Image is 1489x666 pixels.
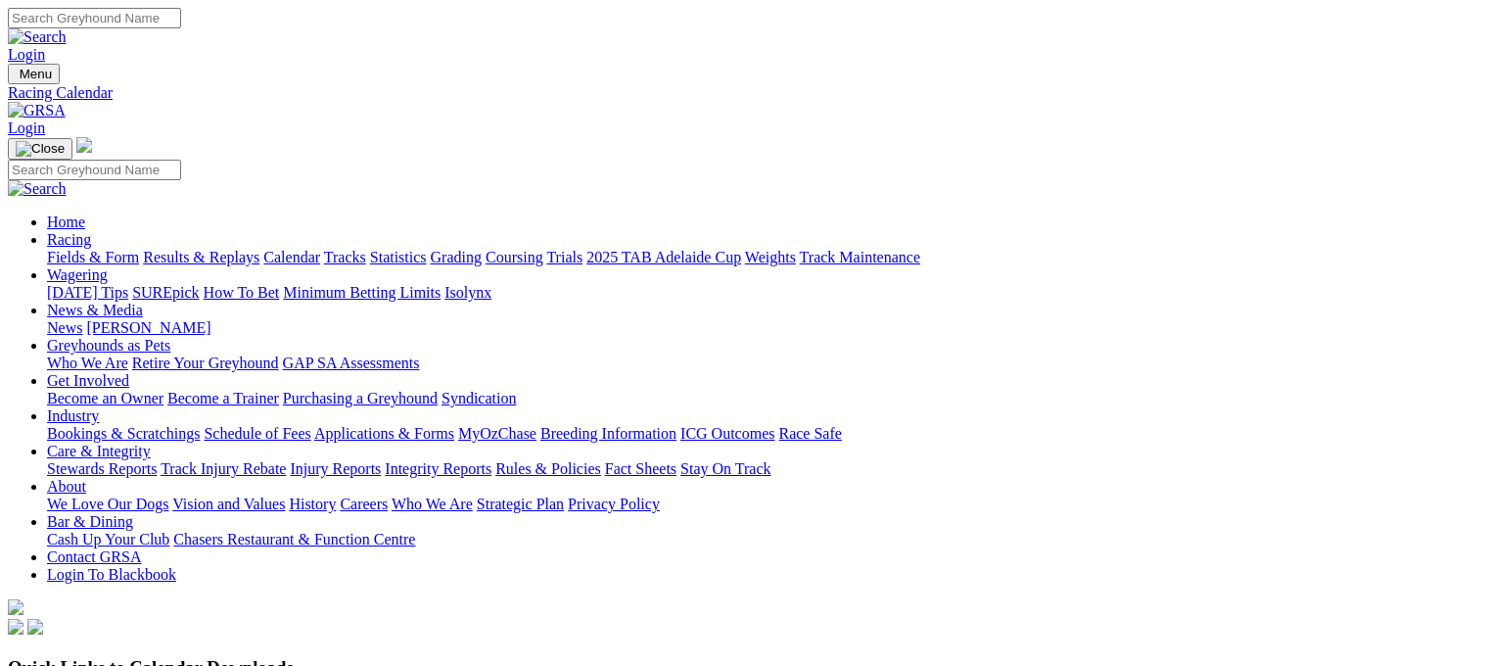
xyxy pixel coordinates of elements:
a: Strategic Plan [477,496,564,512]
a: SUREpick [132,284,199,301]
a: Purchasing a Greyhound [283,390,438,406]
a: Injury Reports [290,460,381,477]
div: News & Media [47,319,1481,337]
div: Industry [47,425,1481,443]
a: Home [47,214,85,230]
a: History [289,496,336,512]
a: Contact GRSA [47,548,141,565]
a: Applications & Forms [314,425,454,442]
a: Greyhounds as Pets [47,337,170,354]
a: Results & Replays [143,249,259,265]
a: Retire Your Greyhound [132,355,279,371]
input: Search [8,160,181,180]
a: Weights [745,249,796,265]
a: ICG Outcomes [680,425,774,442]
input: Search [8,8,181,28]
a: Get Involved [47,372,129,389]
div: Get Involved [47,390,1481,407]
a: Racing Calendar [8,84,1481,102]
a: GAP SA Assessments [283,355,420,371]
a: Rules & Policies [495,460,601,477]
a: [DATE] Tips [47,284,128,301]
a: Bar & Dining [47,513,133,530]
a: Become a Trainer [167,390,279,406]
a: Care & Integrity [47,443,151,459]
a: Grading [431,249,482,265]
a: We Love Our Dogs [47,496,168,512]
a: Syndication [442,390,516,406]
a: Calendar [263,249,320,265]
img: GRSA [8,102,66,119]
a: Wagering [47,266,108,283]
a: Careers [340,496,388,512]
a: Trials [546,249,582,265]
a: Cash Up Your Club [47,531,169,547]
a: Who We Are [47,355,128,371]
a: Integrity Reports [385,460,491,477]
a: MyOzChase [458,425,536,442]
a: Minimum Betting Limits [283,284,441,301]
a: Become an Owner [47,390,163,406]
a: Bookings & Scratchings [47,425,200,442]
div: Wagering [47,284,1481,302]
a: Track Maintenance [800,249,920,265]
button: Toggle navigation [8,64,60,84]
a: Login [8,46,45,63]
a: Stay On Track [680,460,770,477]
a: News & Media [47,302,143,318]
a: Chasers Restaurant & Function Centre [173,531,415,547]
a: Login [8,119,45,136]
a: How To Bet [204,284,280,301]
a: Privacy Policy [568,496,660,512]
a: Login To Blackbook [47,566,176,583]
a: Industry [47,407,99,424]
a: Breeding Information [540,425,676,442]
a: Vision and Values [172,496,285,512]
a: Who We Are [392,496,473,512]
a: Statistics [370,249,427,265]
a: Fact Sheets [605,460,676,477]
a: 2025 TAB Adelaide Cup [586,249,741,265]
a: News [47,319,82,336]
a: Tracks [324,249,366,265]
img: facebook.svg [8,619,23,635]
div: Care & Integrity [47,460,1481,478]
img: logo-grsa-white.png [76,137,92,153]
a: Schedule of Fees [204,425,310,442]
div: Racing [47,249,1481,266]
img: Search [8,28,67,46]
div: Greyhounds as Pets [47,355,1481,372]
img: logo-grsa-white.png [8,599,23,615]
span: Menu [20,67,52,81]
a: [PERSON_NAME] [86,319,210,336]
a: Fields & Form [47,249,139,265]
a: Coursing [486,249,543,265]
a: About [47,478,86,495]
a: Stewards Reports [47,460,157,477]
img: Search [8,180,67,198]
img: Close [16,141,65,157]
div: About [47,496,1481,513]
button: Toggle navigation [8,138,72,160]
a: Racing [47,231,91,248]
div: Bar & Dining [47,531,1481,548]
img: twitter.svg [27,619,43,635]
a: Isolynx [444,284,491,301]
a: Track Injury Rebate [161,460,286,477]
a: Race Safe [778,425,841,442]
